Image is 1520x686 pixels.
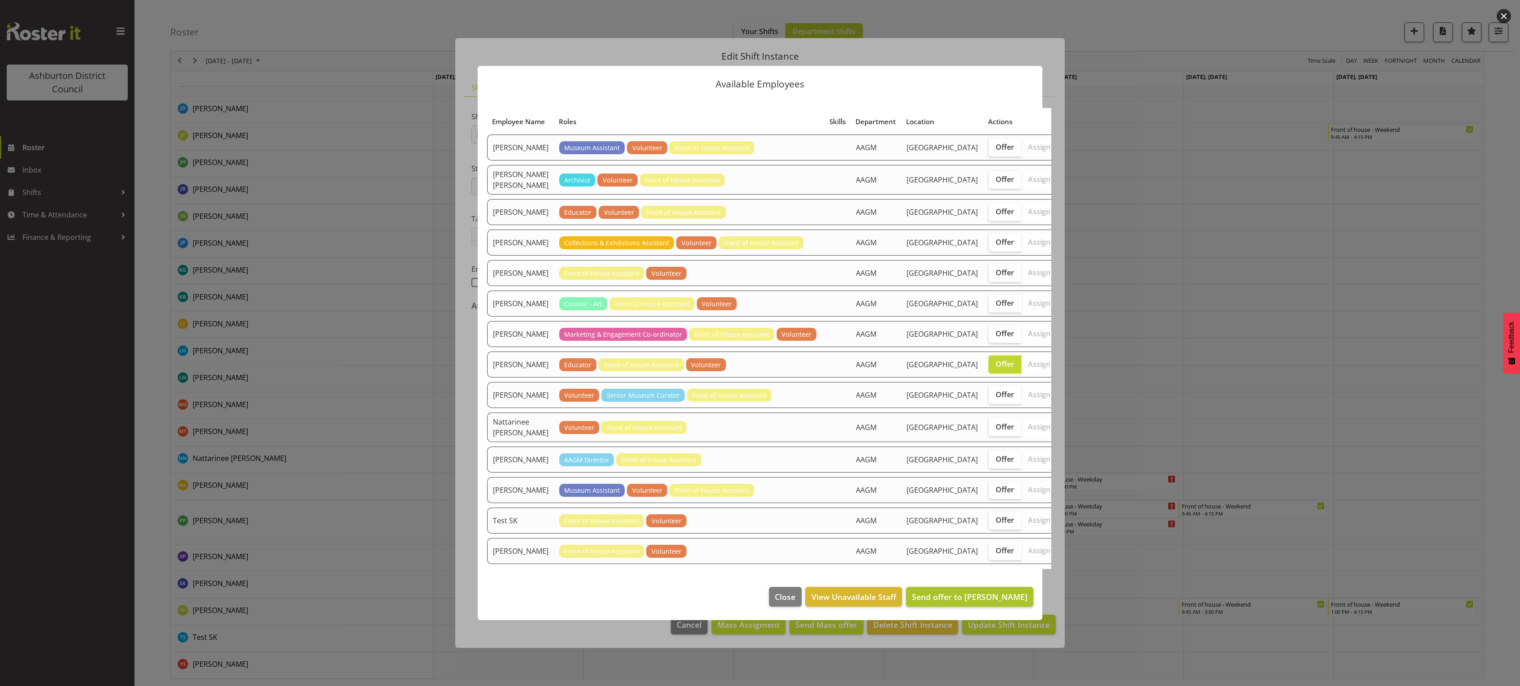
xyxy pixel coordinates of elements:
span: Volunteer [604,208,634,217]
span: Front of House Assistant [604,360,679,370]
span: Front of House Assistant [622,455,696,465]
p: Available Employees [487,79,1033,89]
span: AAGM [856,299,877,308]
span: Offer [996,268,1014,277]
td: [PERSON_NAME] [487,352,554,378]
span: AAGM [856,546,877,556]
span: Volunteer [652,269,682,278]
span: Offer [996,299,1014,308]
span: Front of House Assistant [695,330,769,339]
span: Front of House Assistant [724,238,799,248]
span: AAGM [856,175,877,185]
td: [PERSON_NAME] [487,447,554,473]
span: AAGM [856,390,877,400]
span: Offer [996,238,1014,247]
span: Front of House Assistant [645,175,720,185]
span: Museum Assistant [564,143,620,153]
td: [PERSON_NAME] [487,230,554,256]
span: Offer [996,516,1014,525]
span: Volunteer [691,360,721,370]
span: Offer [996,390,1014,399]
span: Volunteer [652,547,682,556]
span: Assign [1028,238,1050,247]
span: Volunteer [652,516,682,526]
td: [PERSON_NAME] [487,538,554,564]
span: AAGM [856,268,877,278]
span: Volunteer [632,143,662,153]
td: [PERSON_NAME] [487,321,554,347]
span: Volunteer [603,175,633,185]
span: Assign [1028,390,1050,399]
td: Nattarinee [PERSON_NAME] [487,412,554,442]
td: [PERSON_NAME] [487,291,554,317]
span: Front of House Assistant [674,143,749,153]
span: Assign [1028,329,1050,338]
span: Marketing & Engagement Co-ordinator [564,330,682,339]
span: Assign [1028,207,1050,216]
span: Offer [996,329,1014,338]
span: Offer [996,360,1014,369]
span: Front of House Assistant [692,391,767,400]
span: AAGM [856,360,877,369]
span: Assign [1028,422,1050,431]
span: AAGM [856,329,877,339]
td: [PERSON_NAME] [487,477,554,503]
span: Volunteer [702,299,732,309]
span: Senior Museum Curator [607,391,680,400]
span: [GEOGRAPHIC_DATA] [907,516,978,525]
span: Front of House Assistant [564,269,639,278]
span: AAGM [856,485,877,495]
span: Volunteer [682,238,712,248]
span: Assign [1028,516,1050,525]
span: AAGM [856,455,877,465]
span: Actions [988,117,1012,127]
span: Educator [564,208,592,217]
span: Archivist [564,175,590,185]
span: Front of House Assistant [615,299,690,309]
span: Assign [1028,360,1050,369]
span: [GEOGRAPHIC_DATA] [907,455,978,465]
span: Feedback [1507,321,1516,353]
span: Assign [1028,299,1050,308]
span: Offer [996,175,1014,184]
span: [GEOGRAPHIC_DATA] [907,238,978,247]
button: Close [769,587,801,607]
button: View Unavailable Staff [805,587,902,607]
span: View Unavailable Staff [812,591,896,603]
td: [PERSON_NAME] [487,199,554,225]
span: Assign [1028,175,1050,184]
span: Skills [829,117,846,127]
span: Offer [996,422,1014,431]
span: Volunteer [564,391,594,400]
span: [GEOGRAPHIC_DATA] [907,207,978,217]
span: [GEOGRAPHIC_DATA] [907,422,978,432]
span: Curator - Art [564,299,602,309]
span: Front of House Assistant [564,547,639,556]
span: Department [855,117,896,127]
td: [PERSON_NAME] [PERSON_NAME] [487,165,554,195]
span: Close [775,591,795,603]
span: Volunteer [564,423,594,433]
span: Assign [1028,143,1050,152]
td: Test SK [487,508,554,534]
span: Assign [1028,546,1050,555]
span: Front of House Assistant [607,423,682,433]
span: AAGM Director [564,455,609,465]
span: [GEOGRAPHIC_DATA] [907,546,978,556]
span: [GEOGRAPHIC_DATA] [907,299,978,308]
span: Offer [996,455,1014,464]
td: [PERSON_NAME] [487,382,554,408]
span: [GEOGRAPHIC_DATA] [907,485,978,495]
span: AAGM [856,143,877,152]
span: Offer [996,143,1014,152]
span: [GEOGRAPHIC_DATA] [907,268,978,278]
span: Offer [996,485,1014,494]
td: [PERSON_NAME] [487,260,554,286]
span: [GEOGRAPHIC_DATA] [907,329,978,339]
span: Send offer to [PERSON_NAME] [912,591,1028,602]
span: Assign [1028,268,1050,277]
span: [GEOGRAPHIC_DATA] [907,390,978,400]
td: [PERSON_NAME] [487,135,554,161]
button: Send offer to [PERSON_NAME] [906,587,1033,607]
span: AAGM [856,422,877,432]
